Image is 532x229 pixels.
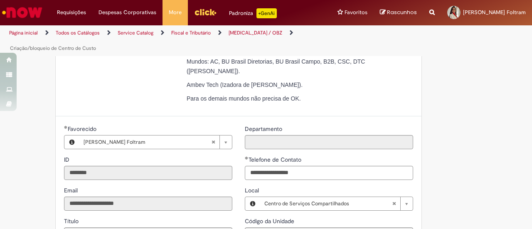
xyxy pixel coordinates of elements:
a: Service Catalog [118,30,153,36]
span: Telefone de Contato [249,156,303,163]
span: Ambev Tech (Izadora de [PERSON_NAME]). [187,81,303,88]
img: click_logo_yellow_360x200.png [194,6,217,18]
abbr: Limpar campo Local [388,197,400,210]
input: Departamento [245,135,413,149]
input: Telefone de Contato [245,166,413,180]
a: Rascunhos [380,9,417,17]
span: Mundos: AC, BU Brasil Diretorias, BU Brasil Campo, B2B, CSC, DTC ([PERSON_NAME]). [187,58,365,74]
span: Necessários - Favorecido [68,125,98,133]
span: Somente leitura - Departamento [245,125,284,133]
span: Para os demais mundos não precisa de OK. [187,95,301,102]
span: Despesas Corporativas [99,8,156,17]
a: [PERSON_NAME] FoltramLimpar campo Favorecido [79,135,232,149]
span: Requisições [57,8,86,17]
span: Favoritos [345,8,367,17]
input: ID [64,166,232,180]
span: Somente leitura - ID [64,156,71,163]
span: Obrigatório Preenchido [245,156,249,160]
a: Todos os Catálogos [56,30,100,36]
p: +GenAi [256,8,277,18]
label: Somente leitura - Departamento [245,125,284,133]
img: ServiceNow [1,4,44,21]
div: Padroniza [229,8,277,18]
input: Email [64,197,232,211]
a: Página inicial [9,30,38,36]
a: Criação/bloqueio de Centro de Custo [10,45,96,52]
span: Centro de Serviços Compartilhados [264,197,392,210]
label: Somente leitura - Email [64,186,79,195]
span: Rascunhos [387,8,417,16]
a: Fiscal e Tributário [171,30,211,36]
span: [PERSON_NAME] Foltram [84,135,211,149]
label: Somente leitura - ID [64,155,71,164]
abbr: Limpar campo Favorecido [207,135,219,149]
span: Obrigatório Preenchido [64,126,68,129]
a: [MEDICAL_DATA] / OBZ [229,30,282,36]
label: Somente leitura - Título [64,217,80,225]
ul: Trilhas de página [6,25,348,56]
a: Centro de Serviços CompartilhadosLimpar campo Local [260,197,413,210]
span: Local [245,187,261,194]
span: [PERSON_NAME] Foltram [463,9,526,16]
button: Favorecido, Visualizar este registro Carla Kroneis Foltram [64,135,79,149]
span: More [169,8,182,17]
label: Somente leitura - Código da Unidade [245,217,296,225]
button: Local, Visualizar este registro Centro de Serviços Compartilhados [245,197,260,210]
